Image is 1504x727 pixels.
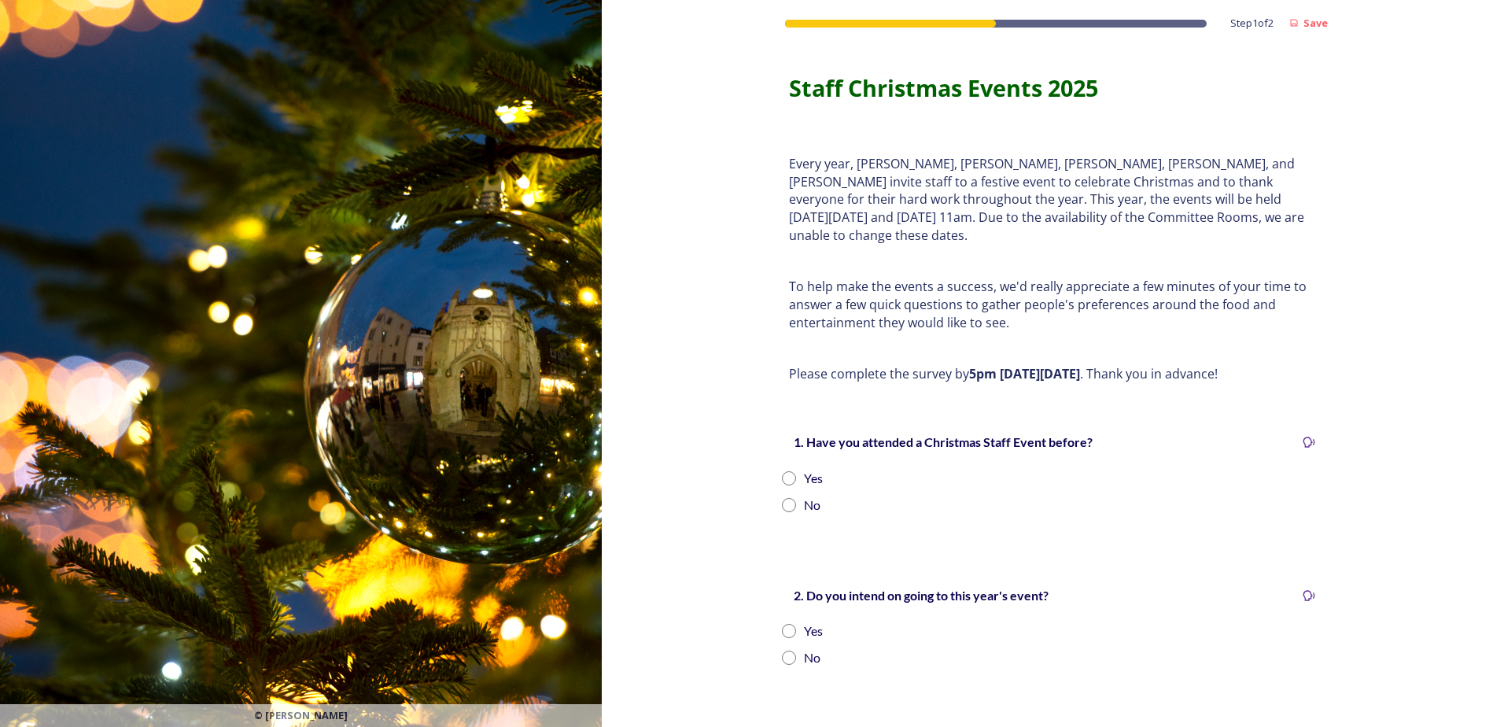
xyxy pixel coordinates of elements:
span: Step 1 of 2 [1230,16,1274,31]
div: No [804,648,820,667]
div: Yes [804,469,823,488]
strong: Save [1303,16,1328,30]
strong: 2. Do you intend on going to this year's event? [794,588,1049,603]
strong: 5pm [DATE][DATE] [969,365,1080,382]
p: To help make the events a success, we'd really appreciate a few minutes of your time to answer a ... [789,278,1316,331]
div: No [804,496,820,515]
div: Yes [804,622,823,640]
span: © [PERSON_NAME] [254,708,348,723]
strong: 1. Have you attended a Christmas Staff Event before? [794,434,1093,449]
p: Please complete the survey by . Thank you in advance! [789,365,1316,383]
strong: Staff Christmas Events 2025 [789,72,1098,103]
p: Every year, [PERSON_NAME], [PERSON_NAME], [PERSON_NAME], [PERSON_NAME], and [PERSON_NAME] invite ... [789,155,1316,245]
